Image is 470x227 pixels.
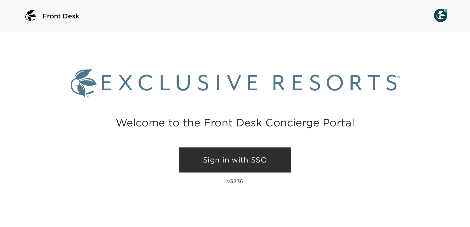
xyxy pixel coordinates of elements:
p: v3336 [227,178,243,185]
img: Exclusive Resorts logo [71,69,400,98]
span: Front Desk [43,11,79,21]
h2: Welcome to the Front Desk Concierge Portal [116,117,354,128]
img: logo [23,8,39,24]
a: Sign in with SSO [179,147,291,173]
img: User [434,9,447,22]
